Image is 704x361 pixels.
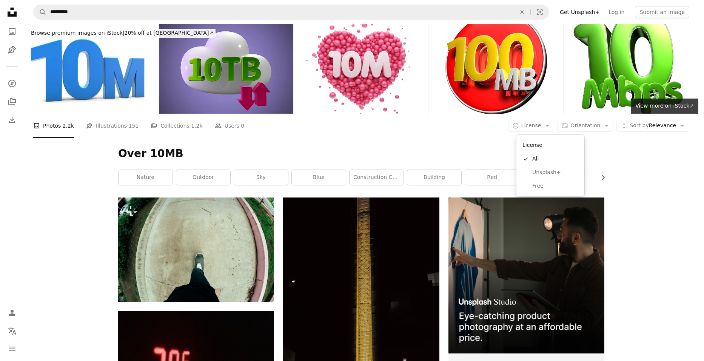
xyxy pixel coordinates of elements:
[532,182,578,190] span: Free
[557,120,613,132] button: Orientation
[532,155,578,163] span: All
[516,135,584,196] div: License
[521,122,541,128] span: License
[508,120,555,132] button: License
[532,169,578,176] span: Unsplash+
[519,138,581,152] div: License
